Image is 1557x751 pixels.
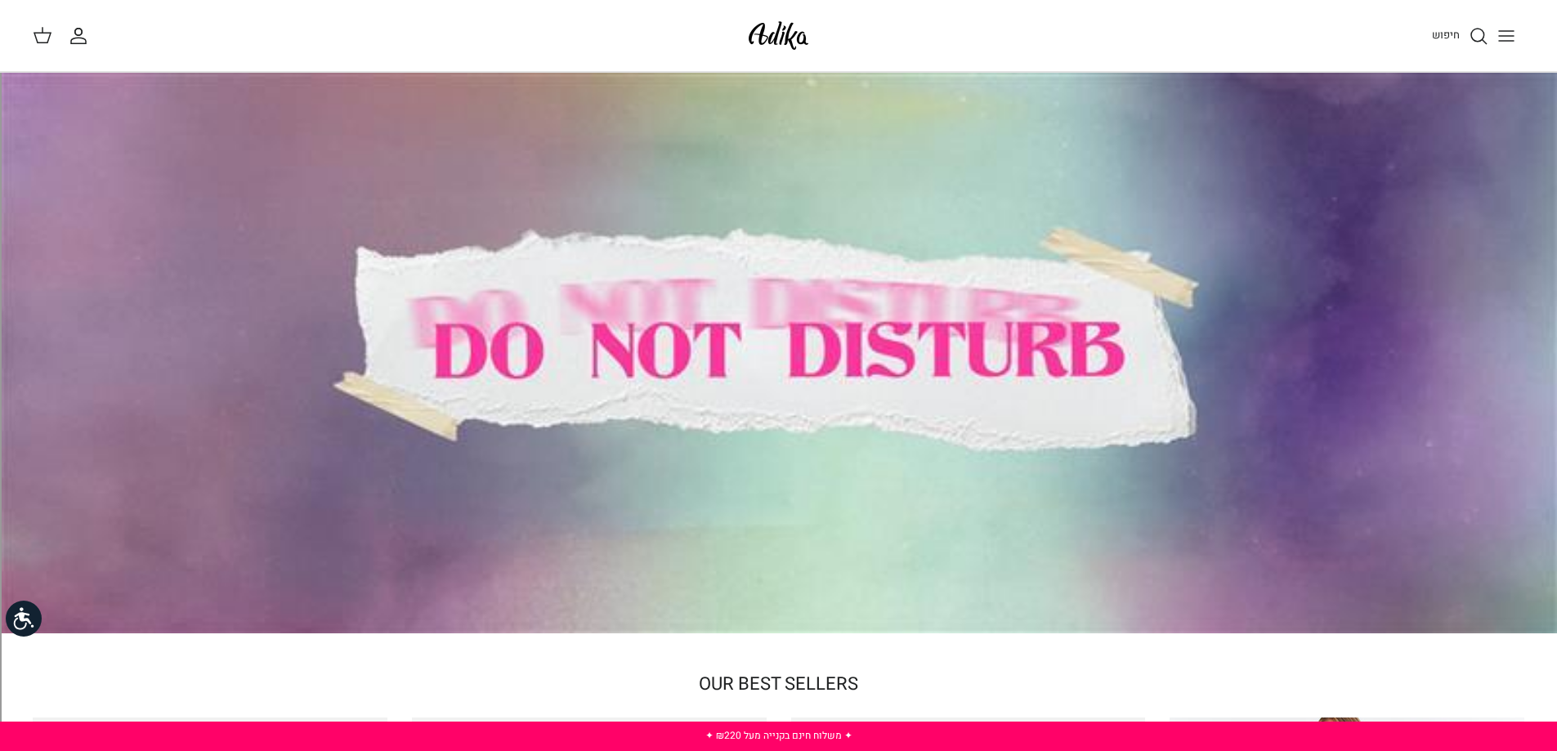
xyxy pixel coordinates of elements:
[1488,18,1524,54] button: Toggle menu
[1432,27,1460,42] span: חיפוש
[705,728,852,743] a: ✦ משלוח חינם בקנייה מעל ₪220 ✦
[744,16,813,55] img: Adika IL
[1432,26,1488,46] a: חיפוש
[69,26,95,46] a: החשבון שלי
